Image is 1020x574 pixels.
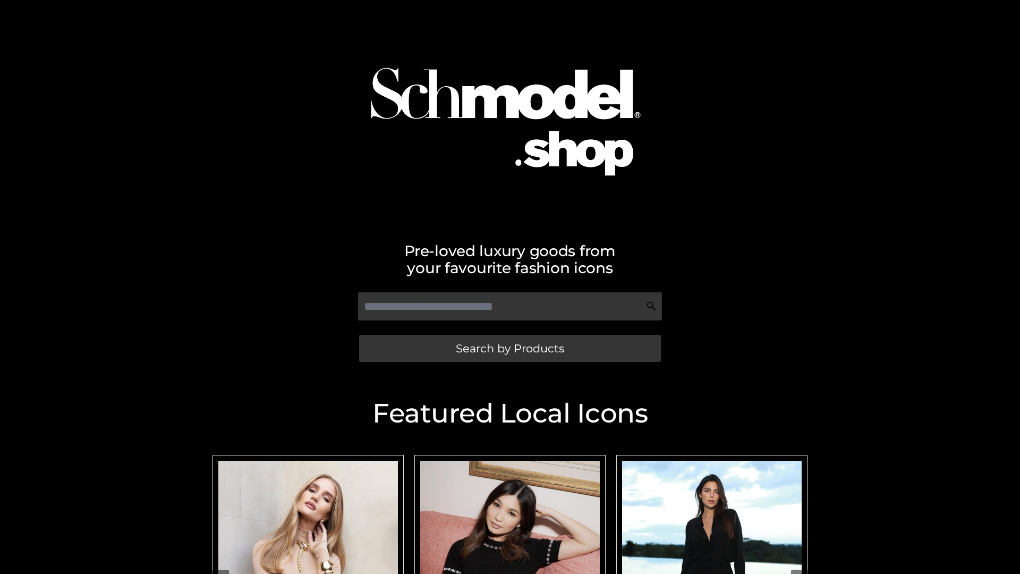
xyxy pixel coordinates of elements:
h2: Featured Local Icons​ [207,400,813,427]
img: Search Icon [646,301,657,311]
h2: Pre-loved luxury goods from your favourite fashion icons [207,242,813,276]
a: Search by Products [359,335,661,362]
span: Search by Products [456,343,564,354]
